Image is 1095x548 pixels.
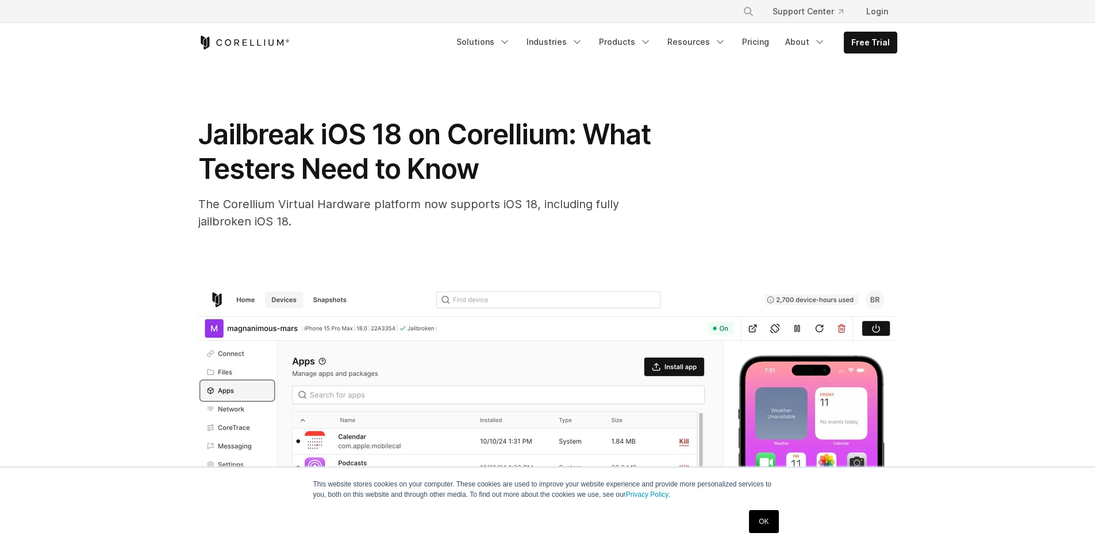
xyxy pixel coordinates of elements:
div: Navigation Menu [729,1,897,22]
a: About [778,32,832,52]
span: The Corellium Virtual Hardware platform now supports iOS 18, including fully jailbroken iOS 18. [198,197,619,228]
span: Jailbreak iOS 18 on Corellium: What Testers Need to Know [198,117,651,186]
a: Solutions [449,32,517,52]
a: Products [592,32,658,52]
a: Pricing [735,32,776,52]
p: This website stores cookies on your computer. These cookies are used to improve your website expe... [313,479,782,500]
a: Support Center [763,1,852,22]
button: Search [738,1,759,22]
a: Resources [660,32,733,52]
div: Navigation Menu [449,32,897,53]
a: Privacy Policy. [626,490,670,499]
a: Login [857,1,897,22]
a: Industries [520,32,590,52]
a: Corellium Home [198,36,290,49]
a: OK [749,510,778,533]
a: Free Trial [844,32,897,53]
